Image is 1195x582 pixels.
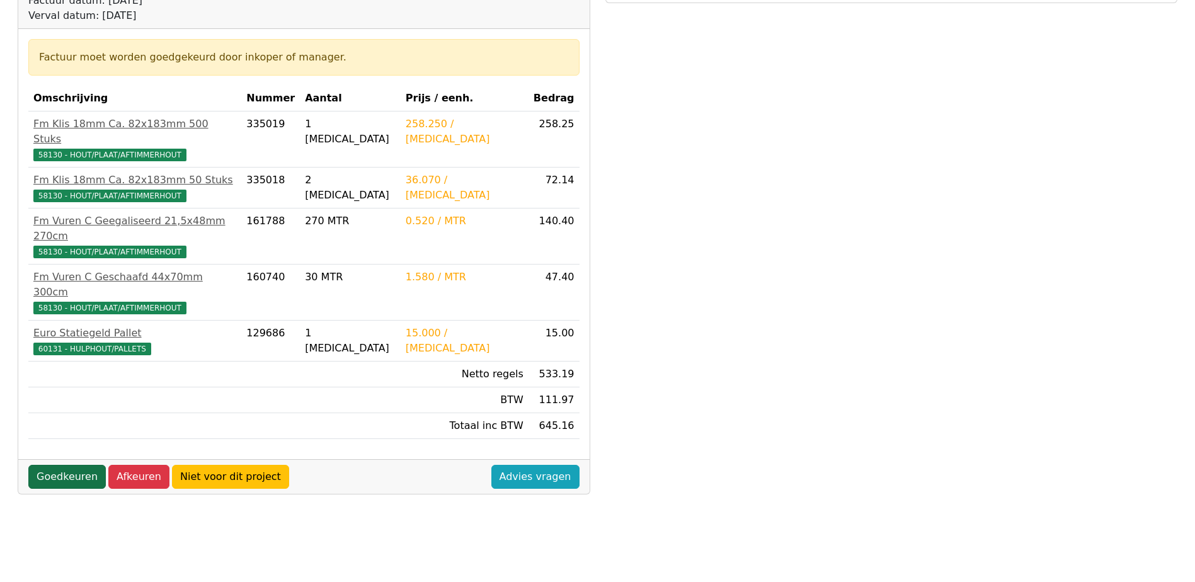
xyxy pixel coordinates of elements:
th: Bedrag [529,86,580,111]
span: 58130 - HOUT/PLAAT/AFTIMMERHOUT [33,149,186,161]
td: 533.19 [529,362,580,387]
div: 15.000 / [MEDICAL_DATA] [406,326,523,356]
td: 15.00 [529,321,580,362]
span: 58130 - HOUT/PLAAT/AFTIMMERHOUT [33,246,186,258]
td: Netto regels [401,362,529,387]
div: Fm Klis 18mm Ca. 82x183mm 50 Stuks [33,173,236,188]
td: 335019 [241,111,300,168]
div: Fm Vuren C Geschaafd 44x70mm 300cm [33,270,236,300]
a: Afkeuren [108,465,169,489]
a: Advies vragen [491,465,580,489]
div: 2 [MEDICAL_DATA] [305,173,396,203]
div: 1.580 / MTR [406,270,523,285]
span: 58130 - HOUT/PLAAT/AFTIMMERHOUT [33,302,186,314]
td: 258.25 [529,111,580,168]
a: Fm Klis 18mm Ca. 82x183mm 50 Stuks58130 - HOUT/PLAAT/AFTIMMERHOUT [33,173,236,203]
a: Fm Klis 18mm Ca. 82x183mm 500 Stuks58130 - HOUT/PLAAT/AFTIMMERHOUT [33,117,236,162]
td: BTW [401,387,529,413]
div: 36.070 / [MEDICAL_DATA] [406,173,523,203]
span: 60131 - HULPHOUT/PALLETS [33,343,151,355]
div: 1 [MEDICAL_DATA] [305,117,396,147]
td: Totaal inc BTW [401,413,529,439]
a: Niet voor dit project [172,465,289,489]
td: 335018 [241,168,300,208]
th: Aantal [300,86,401,111]
span: 58130 - HOUT/PLAAT/AFTIMMERHOUT [33,190,186,202]
div: Fm Vuren C Geegaliseerd 21,5x48mm 270cm [33,214,236,244]
td: 47.40 [529,265,580,321]
td: 161788 [241,208,300,265]
td: 72.14 [529,168,580,208]
td: 160740 [241,265,300,321]
a: Goedkeuren [28,465,106,489]
th: Omschrijving [28,86,241,111]
div: 270 MTR [305,214,396,229]
td: 140.40 [529,208,580,265]
div: 1 [MEDICAL_DATA] [305,326,396,356]
div: Factuur moet worden goedgekeurd door inkoper of manager. [39,50,569,65]
div: Fm Klis 18mm Ca. 82x183mm 500 Stuks [33,117,236,147]
td: 111.97 [529,387,580,413]
div: 30 MTR [305,270,396,285]
th: Nummer [241,86,300,111]
div: 258.250 / [MEDICAL_DATA] [406,117,523,147]
td: 129686 [241,321,300,362]
a: Euro Statiegeld Pallet60131 - HULPHOUT/PALLETS [33,326,236,356]
div: 0.520 / MTR [406,214,523,229]
div: Euro Statiegeld Pallet [33,326,236,341]
td: 645.16 [529,413,580,439]
th: Prijs / eenh. [401,86,529,111]
a: Fm Vuren C Geschaafd 44x70mm 300cm58130 - HOUT/PLAAT/AFTIMMERHOUT [33,270,236,315]
div: Verval datum: [DATE] [28,8,334,23]
a: Fm Vuren C Geegaliseerd 21,5x48mm 270cm58130 - HOUT/PLAAT/AFTIMMERHOUT [33,214,236,259]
